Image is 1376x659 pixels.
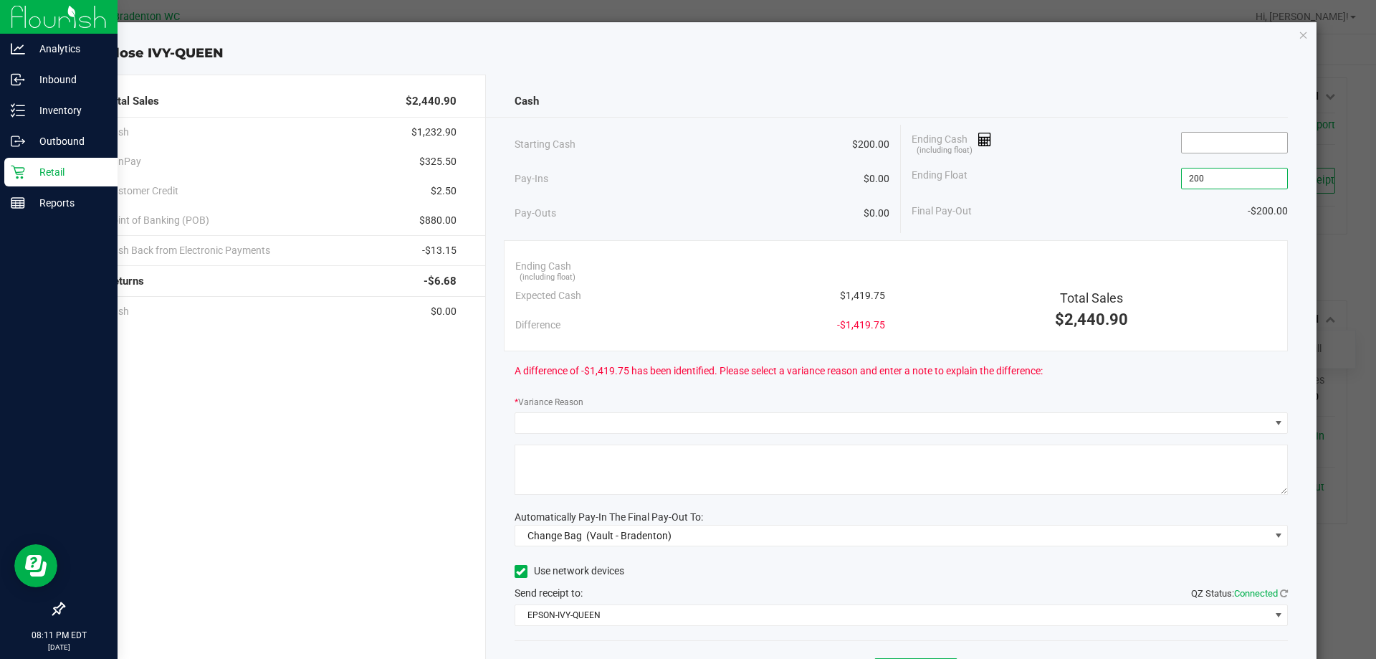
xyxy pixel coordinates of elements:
span: Cash Back from Electronic Payments [106,243,270,258]
label: Use network devices [515,564,624,579]
inline-svg: Outbound [11,134,25,148]
span: CanPay [106,154,141,169]
span: Final Pay-Out [912,204,972,219]
span: -$1,419.75 [837,318,885,333]
span: $0.00 [431,304,457,319]
span: Ending Cash [515,259,571,274]
p: 08:11 PM EDT [6,629,111,642]
span: A difference of -$1,419.75 has been identified. Please select a variance reason and enter a note ... [515,364,1043,379]
span: Starting Cash [515,137,575,152]
span: $1,419.75 [840,288,885,303]
span: Pay-Outs [515,206,556,221]
span: $200.00 [852,137,889,152]
span: Expected Cash [515,288,581,303]
span: $1,232.90 [411,125,457,140]
span: Total Sales [106,93,159,110]
span: $2.50 [431,184,457,199]
span: -$6.68 [424,273,457,290]
span: QZ Status: [1191,588,1288,599]
inline-svg: Inbound [11,72,25,87]
span: Difference [515,318,560,333]
span: (Vault - Bradenton) [586,530,672,541]
span: (including float) [520,272,575,284]
span: Total Sales [1060,290,1123,305]
span: $2,440.90 [406,93,457,110]
inline-svg: Reports [11,196,25,210]
span: Send receipt to: [515,587,583,599]
span: $2,440.90 [1055,310,1128,328]
span: Pay-Ins [515,171,548,186]
label: Variance Reason [515,396,583,409]
span: Change Bag [527,530,582,541]
span: EPSON-IVY-QUEEN [515,605,1270,625]
inline-svg: Inventory [11,103,25,118]
p: Retail [25,163,111,181]
iframe: Resource center [14,544,57,587]
p: [DATE] [6,642,111,653]
span: Ending Cash [912,132,992,153]
span: (including float) [917,145,973,157]
span: $0.00 [864,171,889,186]
span: Automatically Pay-In The Final Pay-Out To: [515,511,703,523]
div: Close IVY-QUEEN [70,44,1317,63]
span: $0.00 [864,206,889,221]
span: $880.00 [419,213,457,228]
span: Customer Credit [106,184,178,199]
p: Outbound [25,133,111,150]
inline-svg: Analytics [11,42,25,56]
span: Connected [1234,588,1278,599]
span: Ending Float [912,168,967,189]
p: Inventory [25,102,111,119]
inline-svg: Retail [11,165,25,179]
span: Cash [515,93,539,110]
span: $325.50 [419,154,457,169]
div: Returns [106,266,457,297]
span: -$13.15 [422,243,457,258]
p: Inbound [25,71,111,88]
span: -$200.00 [1248,204,1288,219]
span: Point of Banking (POB) [106,213,209,228]
p: Analytics [25,40,111,57]
p: Reports [25,194,111,212]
